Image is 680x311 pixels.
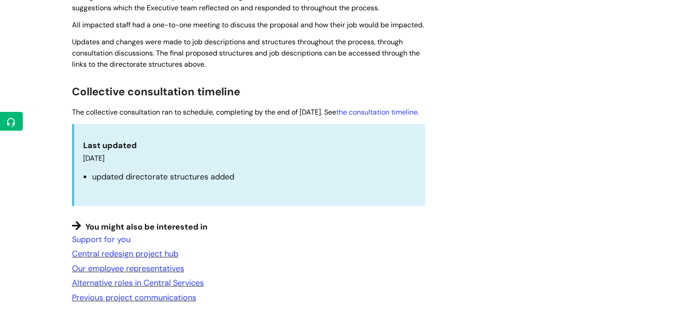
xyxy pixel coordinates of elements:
a: Our employee representatives [72,263,184,274]
span: Collective consultation timeline [72,85,240,98]
a: Support for you [72,234,131,245]
span: Updates and changes were made to job descriptions and structures throughout the process, through ... [72,37,420,69]
span: The collective consultation ran to schedule, completing by the end of [DATE]. See [72,107,419,117]
a: Central redesign project hub [72,248,178,259]
span: All impacted staff had a one-to-one meeting to discuss the proposal and how their job would be im... [72,20,424,30]
a: the consultation timeline. [336,107,419,117]
strong: Last updated [83,140,137,151]
li: updated directorate structures added [92,170,416,184]
a: Previous project communications [72,292,196,303]
span: You might also be interested in [85,222,207,232]
span: [DATE] [83,153,105,163]
a: Alternative roles in Central Services [72,277,204,288]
